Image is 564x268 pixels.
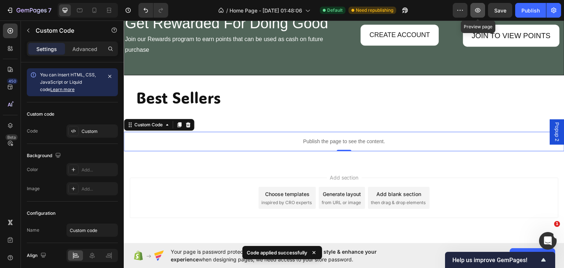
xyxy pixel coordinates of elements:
div: Background [27,151,62,161]
div: Configuration [27,210,55,217]
span: Add section [203,153,238,161]
p: Settings [36,45,57,53]
span: You can insert HTML, CSS, JavaScript or Liquid code [40,72,96,92]
span: / [226,7,228,14]
div: Add blank section [253,170,297,177]
div: Custom Code [9,101,40,108]
div: Name [27,227,39,233]
span: Your page is password protected. To when designing pages, we need access to your store password. [171,248,405,263]
button: Save [488,3,512,18]
div: Undo/Redo [138,3,168,18]
button: Allow access [510,248,555,263]
p: Custom Code [36,26,98,35]
a: Learn more [50,87,75,92]
div: Beta [6,134,18,140]
div: Generate layout [199,170,238,177]
div: Custom [82,128,116,135]
div: Align [27,251,48,261]
span: Popup 2 [430,102,437,121]
iframe: Intercom live chat [539,232,557,250]
span: Default [327,7,343,14]
span: inspired by CRO experts [138,179,188,185]
span: Need republishing [356,7,393,14]
span: Help us improve GemPages! [452,257,539,264]
button: Publish [515,3,546,18]
p: 7 [48,6,51,15]
p: CREATE ACCOUNT [246,8,306,20]
p: Advanced [72,45,97,53]
div: Image [27,185,40,192]
button: Show survey - Help us improve GemPages! [452,256,548,264]
div: Color [27,166,38,173]
div: Choose templates [141,170,186,177]
h2: Best Sellers [12,66,441,88]
button: <p>CREATE ACCOUNT</p> [237,4,315,25]
span: 1 [554,221,560,227]
p: Code applied successfully [247,249,307,256]
p: JOIN TO VIEW POINTS [348,8,427,22]
div: Code [27,128,38,134]
button: <p>JOIN TO VIEW POINTS</p> [339,4,436,26]
span: Home Page - [DATE] 01:48:06 [229,7,302,14]
span: Save [494,7,506,14]
div: Publish [521,7,540,14]
div: 450 [7,78,18,84]
div: Add... [82,186,116,192]
div: Custom code [27,111,54,117]
span: then drag & drop elements [247,179,302,185]
button: 7 [3,3,55,18]
span: from URL or image [198,179,237,185]
p: Join our Rewards program to earn points that can be used as cash on future purchase [1,14,217,35]
div: Add... [82,167,116,173]
iframe: Design area [124,21,564,243]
